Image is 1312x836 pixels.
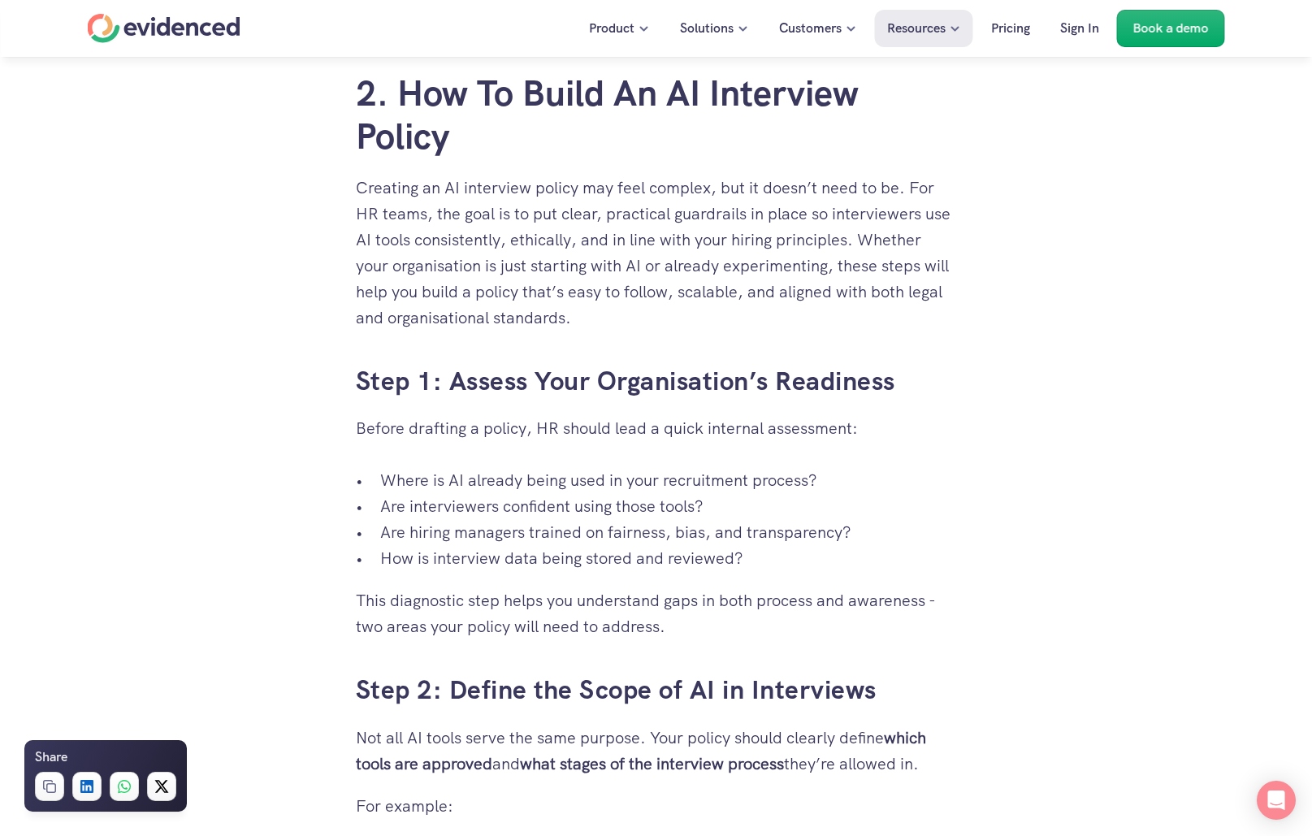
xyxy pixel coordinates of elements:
[380,519,957,545] p: Are hiring managers trained on fairness, bias, and transparency?
[1257,781,1296,820] div: Open Intercom Messenger
[589,18,634,39] p: Product
[380,493,957,519] p: Are interviewers confident using those tools?
[356,364,895,398] a: Step 1: Assess Your Organisation’s Readiness
[887,18,946,39] p: Resources
[356,725,957,777] p: Not all AI tools serve the same purpose. Your policy should clearly define and they’re allowed in.
[88,14,240,43] a: Home
[380,545,957,571] p: How is interview data being stored and reviewed?
[356,415,957,441] p: Before drafting a policy, HR should lead a quick internal assessment:
[979,10,1042,47] a: Pricing
[680,18,734,39] p: Solutions
[520,753,784,774] strong: what stages of the interview process
[356,175,957,331] p: Creating an AI interview policy may feel complex, but it doesn’t need to be. For HR teams, the go...
[1060,18,1099,39] p: Sign In
[779,18,842,39] p: Customers
[356,673,877,707] a: Step 2: Define the Scope of AI in Interviews
[356,793,957,819] p: For example:
[356,587,957,639] p: This diagnostic step helps you understand gaps in both process and awareness - two areas your pol...
[1117,10,1225,47] a: Book a demo
[1048,10,1111,47] a: Sign In
[1133,18,1209,39] p: Book a demo
[991,18,1030,39] p: Pricing
[35,747,67,768] h6: Share
[380,467,957,493] p: Where is AI already being used in your recruitment process?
